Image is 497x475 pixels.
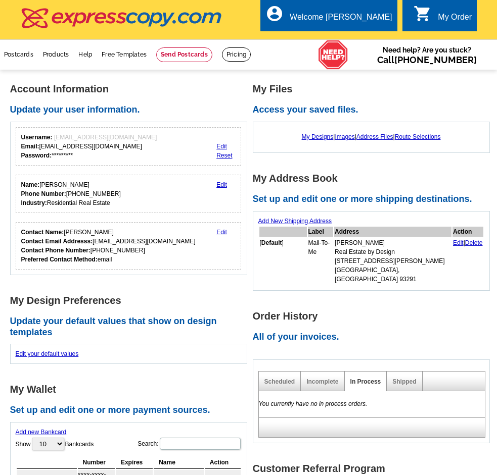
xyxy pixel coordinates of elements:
[465,239,483,246] a: Delete
[318,40,348,70] img: help
[4,51,33,58] a: Postcards
[438,13,472,27] div: My Order
[16,175,242,213] div: Your personal details.
[21,238,93,245] strong: Contact Email Addresss:
[10,384,253,395] h1: My Wallet
[259,238,307,284] td: [ ]
[21,247,91,254] strong: Contact Phone Number:
[253,84,495,94] h1: My Files
[290,13,392,27] div: Welcome [PERSON_NAME]
[259,400,368,407] em: You currently have no in process orders.
[216,229,227,236] a: Edit
[265,5,284,23] i: account_circle
[78,456,115,469] th: Number
[453,238,483,284] td: |
[216,152,232,159] a: Reset
[253,311,495,322] h1: Order History
[54,134,157,141] span: [EMAIL_ADDRESS][DOMAIN_NAME]
[308,227,334,237] th: Label
[334,227,451,237] th: Address
[377,55,477,65] span: Call
[21,134,53,141] strong: Username:
[10,104,253,116] h2: Update your user information.
[21,143,39,150] strong: Email:
[21,190,66,197] strong: Phone Number:
[253,104,495,116] h2: Access your saved files.
[78,51,92,58] a: Help
[21,256,98,263] strong: Preferred Contact Method:
[453,227,483,237] th: Action
[216,181,227,188] a: Edit
[16,437,94,451] label: Show Bankcards
[138,437,241,451] label: Search:
[253,173,495,184] h1: My Address Book
[102,51,147,58] a: Free Templates
[253,332,495,343] h2: All of your invoices.
[334,238,451,284] td: [PERSON_NAME] Real Estate by Design [STREET_ADDRESS][PERSON_NAME] [GEOGRAPHIC_DATA], [GEOGRAPHIC_...
[21,181,40,188] strong: Name:
[16,350,79,357] a: Edit your default values
[10,405,253,416] h2: Set up and edit one or more payment sources.
[16,222,242,270] div: Who should we contact regarding order issues?
[306,378,338,385] a: Incomplete
[394,55,477,65] a: [PHONE_NUMBER]
[414,11,472,24] a: shopping_cart My Order
[21,180,121,207] div: [PERSON_NAME] [PHONE_NUMBER] Residential Real Estate
[253,463,495,474] h1: Customer Referral Program
[264,378,295,385] a: Scheduled
[160,438,241,450] input: Search:
[10,316,253,338] h2: Update your default values that show on design templates
[154,456,204,469] th: Name
[258,218,332,225] a: Add New Shipping Address
[116,456,153,469] th: Expires
[21,228,196,264] div: [PERSON_NAME] [EMAIL_ADDRESS][DOMAIN_NAME] [PHONE_NUMBER] email
[32,438,64,450] select: ShowBankcards
[392,378,416,385] a: Shipped
[335,133,354,140] a: Images
[414,5,432,23] i: shopping_cart
[21,199,47,206] strong: Industry:
[10,84,253,94] h1: Account Information
[350,378,381,385] a: In Process
[253,194,495,205] h2: Set up and edit one or more shipping destinations.
[16,127,242,166] div: Your login information.
[216,143,227,150] a: Edit
[308,238,334,284] td: Mail-To-Me
[377,45,477,65] span: Need help? Are you stuck?
[21,152,52,159] strong: Password:
[258,127,484,146] div: | | |
[205,456,241,469] th: Action
[395,133,441,140] a: Route Selections
[261,239,282,246] b: Default
[43,51,69,58] a: Products
[302,133,334,140] a: My Designs
[21,229,64,236] strong: Contact Name:
[10,295,253,306] h1: My Design Preferences
[356,133,393,140] a: Address Files
[16,429,67,436] a: Add new Bankcard
[453,239,464,246] a: Edit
